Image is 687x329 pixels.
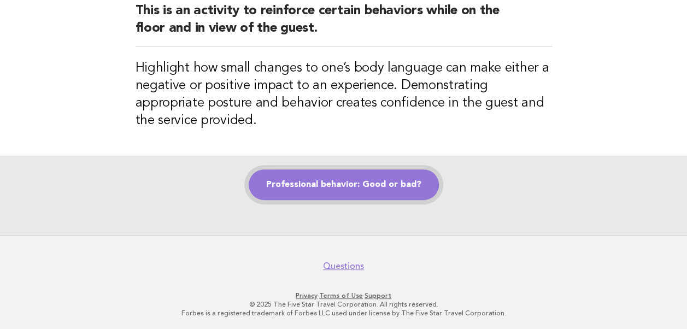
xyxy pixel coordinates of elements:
a: Support [365,292,391,299]
a: Professional behavior: Good or bad? [249,169,439,200]
h2: This is an activity to reinforce certain behaviors while on the floor and in view of the guest. [136,2,552,46]
p: · · [15,291,672,300]
p: © 2025 The Five Star Travel Corporation. All rights reserved. [15,300,672,309]
a: Terms of Use [319,292,363,299]
a: Privacy [296,292,318,299]
a: Questions [323,261,364,272]
p: Forbes is a registered trademark of Forbes LLC used under license by The Five Star Travel Corpora... [15,309,672,318]
h3: Highlight how small changes to one’s body language can make either a negative or positive impact ... [136,60,552,130]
